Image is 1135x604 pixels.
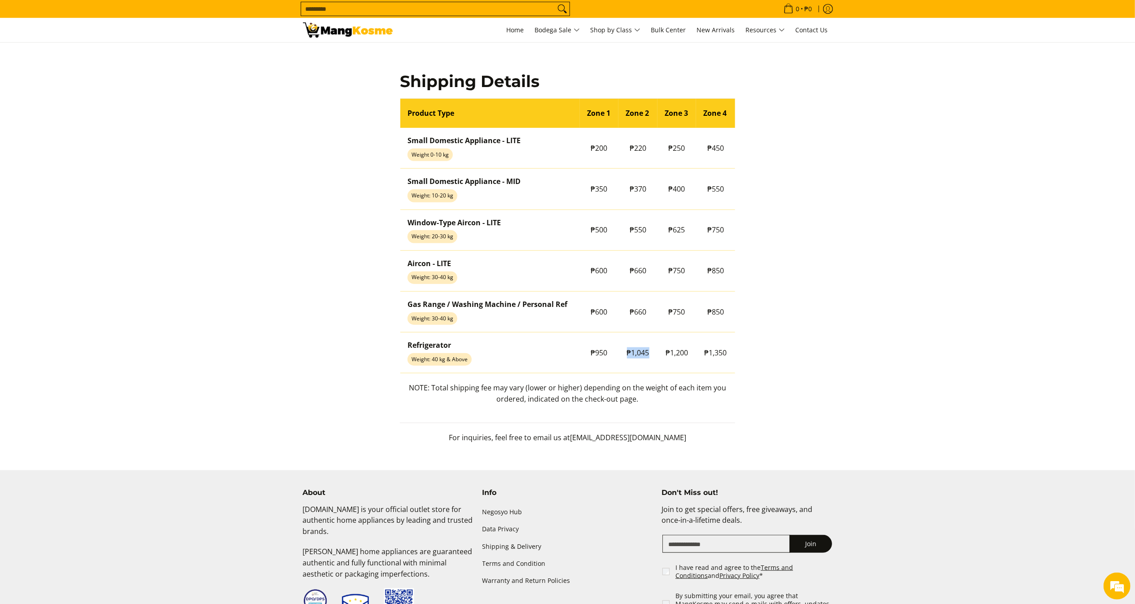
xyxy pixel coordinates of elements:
[408,136,521,145] strong: Small Domestic Appliance - LITE
[692,18,740,42] a: New Arrivals
[707,266,724,276] span: ₱850
[555,2,570,16] button: Search
[675,564,833,579] label: I have read and agree to the and *
[587,108,610,118] strong: Zone 1
[665,108,688,118] strong: Zone 3
[530,18,584,42] a: Bodega Sale
[580,210,619,250] td: ₱500
[705,348,727,358] span: ₱1,350
[662,504,832,535] p: Join to get special offers, free giveaways, and once-in-a-lifetime deals.
[303,504,473,546] p: [DOMAIN_NAME] is your official outlet store for authentic home appliances by leading and trusted ...
[408,176,521,186] strong: Small Domestic Appliance - MID
[535,25,580,36] span: Bodega Sale
[408,258,451,268] strong: Aircon - LITE
[482,572,653,589] a: Warranty and Return Policies
[408,189,457,202] span: Weight: 10-20 kg
[408,218,501,228] strong: Window-Type Aircon - LITE
[131,276,163,289] em: Submit
[580,128,619,169] td: ₱200
[408,353,472,366] span: Weight: 40 kg & Above
[507,26,524,34] span: Home
[400,432,735,452] p: For inquiries, feel free to email us at
[482,538,653,555] a: Shipping & Delivery
[781,4,815,14] span: •
[707,307,724,317] span: ₱850
[408,230,457,243] span: Weight: 20-30 kg
[703,108,727,118] strong: Zone 4
[19,113,157,204] span: We are offline. Please leave us a message.
[147,4,169,26] div: Minimize live chat window
[303,488,473,497] h4: About
[4,245,171,276] textarea: Type your message and click 'Submit'
[719,571,759,580] a: Privacy Policy
[400,382,735,414] p: NOTE: Total shipping fee may vary (lower or higher) depending on the weight of each item you orde...
[707,225,724,235] span: ₱750
[482,521,653,538] a: Data Privacy
[741,18,789,42] a: Resources
[482,555,653,572] a: Terms and Condition
[626,108,649,118] strong: Zone 2
[630,184,646,194] span: ₱370
[482,488,653,497] h4: Info
[651,26,686,34] span: Bulk Center
[707,143,724,153] span: ₱450
[675,563,793,580] a: Terms and Conditions
[502,18,529,42] a: Home
[591,184,608,194] span: ₱350
[303,546,473,588] p: [PERSON_NAME] home appliances are guaranteed authentic and fully functional with minimal aestheti...
[570,433,686,442] span: [EMAIL_ADDRESS][DOMAIN_NAME]
[402,18,833,42] nav: Main Menu
[662,488,832,497] h4: Don't Miss out!
[580,250,619,291] td: ₱600
[803,6,814,12] span: ₱0
[408,299,567,309] strong: Gas Range / Washing Machine / Personal Ref
[789,535,832,553] button: Join
[669,266,685,276] span: ₱750
[796,26,828,34] span: Contact Us
[47,50,151,62] div: Leave a message
[647,18,691,42] a: Bulk Center
[400,71,735,92] h2: Shipping Details
[669,143,685,153] span: ₱250
[408,340,451,350] strong: Refrigerator
[630,266,646,276] span: ₱660
[669,184,685,194] span: ₱400
[669,225,685,235] span: ₱625
[791,18,833,42] a: Contact Us
[408,271,457,284] span: Weight: 30-40 kg
[586,18,645,42] a: Shop by Class
[580,291,619,332] td: ₱600
[630,143,646,153] span: ₱220
[408,312,457,325] span: Weight: 30-40 kg
[591,25,640,36] span: Shop by Class
[627,348,649,358] span: ₱1,045
[303,22,393,38] img: Shipping &amp; Delivery Page l Mang Kosme: Home Appliances Warehouse Sale!
[630,225,646,235] span: ₱550
[707,184,724,194] span: ₱550
[795,6,801,12] span: 0
[697,26,735,34] span: New Arrivals
[591,348,608,358] span: ₱950
[408,149,453,161] span: Weight 0-10 kg
[746,25,785,36] span: Resources
[630,307,646,317] span: ₱660
[669,307,685,317] span: ₱750
[408,108,454,118] strong: Product Type
[482,504,653,521] a: Negosyo Hub
[666,348,688,358] span: ₱1,200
